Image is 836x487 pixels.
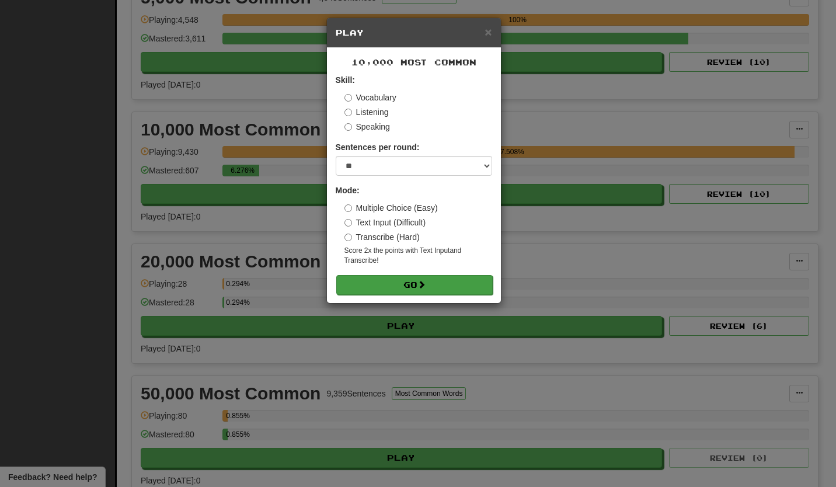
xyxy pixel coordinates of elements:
button: Close [485,26,492,38]
label: Transcribe (Hard) [344,231,420,243]
label: Sentences per round: [336,141,420,153]
span: × [485,25,492,39]
input: Multiple Choice (Easy) [344,204,352,212]
label: Vocabulary [344,92,396,103]
h5: Play [336,27,492,39]
input: Vocabulary [344,94,352,102]
input: Listening [344,109,352,116]
label: Text Input (Difficult) [344,217,426,228]
strong: Mode: [336,186,360,195]
span: 10,000 Most Common [351,57,476,67]
label: Listening [344,106,389,118]
strong: Skill: [336,75,355,85]
button: Go [336,275,493,295]
label: Multiple Choice (Easy) [344,202,438,214]
input: Speaking [344,123,352,131]
small: Score 2x the points with Text Input and Transcribe ! [344,246,492,266]
label: Speaking [344,121,390,133]
input: Transcribe (Hard) [344,234,352,241]
input: Text Input (Difficult) [344,219,352,227]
